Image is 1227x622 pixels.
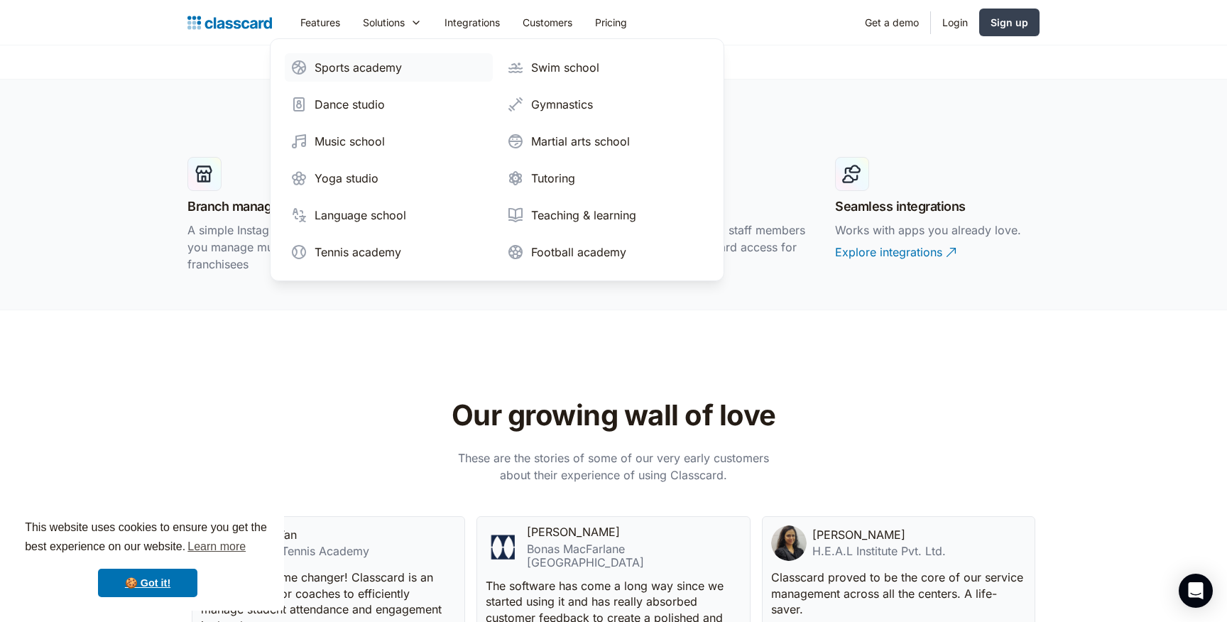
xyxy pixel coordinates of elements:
div: Tennis academy [315,244,401,261]
a: dismiss cookie message [98,569,197,597]
div: Teaching & learning [531,207,636,224]
div: H.E.A.L Institute Pvt. Ltd. [812,545,946,558]
a: Features [289,6,351,38]
a: Sports academy [285,53,493,82]
p: Works with apps you already love. [835,222,1040,239]
div: Sign up [991,15,1028,30]
div: Explore integrations [835,233,942,261]
a: Football academy [501,238,709,266]
div: Swim school [531,59,599,76]
div: Yoga studio [315,170,378,187]
a: Dance studio [285,90,493,119]
div: Solutions [363,15,405,30]
div: cookieconsent [11,506,284,611]
a: Swim school [501,53,709,82]
a: Customers [511,6,584,38]
div: Bonas MacFarlane [GEOGRAPHIC_DATA] [527,542,741,569]
div: Gymnastics [531,96,593,113]
a: Login [931,6,979,38]
a: Gymnastics [501,90,709,119]
div: Solutions [351,6,433,38]
p: Classcard proved to be the core of our service management across all the centers. A life-saver. [771,569,1023,617]
div: Music school [315,133,385,150]
a: Martial arts school [501,127,709,155]
a: Logo [187,13,272,33]
a: learn more about cookies [185,536,248,557]
a: Explore integrations [835,233,1040,272]
a: Yoga studio [285,164,493,192]
a: Pricing [584,6,638,38]
h3: Branch management [187,197,309,216]
a: Integrations [433,6,511,38]
p: These are the stories of some of our very early customers about their experience of using Classcard. [454,449,773,484]
div: Tutoring [531,170,575,187]
div: Language school [315,207,406,224]
div: Football academy [531,244,626,261]
a: Get a demo [854,6,930,38]
div: Open Intercom Messenger [1179,574,1213,608]
div: Martial arts school [531,133,630,150]
div: [PERSON_NAME] [812,528,905,542]
div: [PERSON_NAME] [527,525,620,539]
div: Sports academy [315,59,402,76]
h3: Seamless integrations [835,197,966,216]
a: Music school [285,127,493,155]
a: Sign up [979,9,1040,36]
a: Tennis academy [285,238,493,266]
p: A simple Instagram-like toggle to help you manage multiple locations or franchisees [187,222,392,273]
nav: Solutions [270,38,724,281]
a: Language school [285,201,493,229]
span: This website uses cookies to ensure you get the best experience on our website. [25,519,271,557]
a: Tutoring [501,164,709,192]
a: Teaching & learning [501,201,709,229]
div: Dance studio [315,96,385,113]
h2: Our growing wall of love [388,398,839,432]
div: Smash Tennis Academy [242,545,369,558]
